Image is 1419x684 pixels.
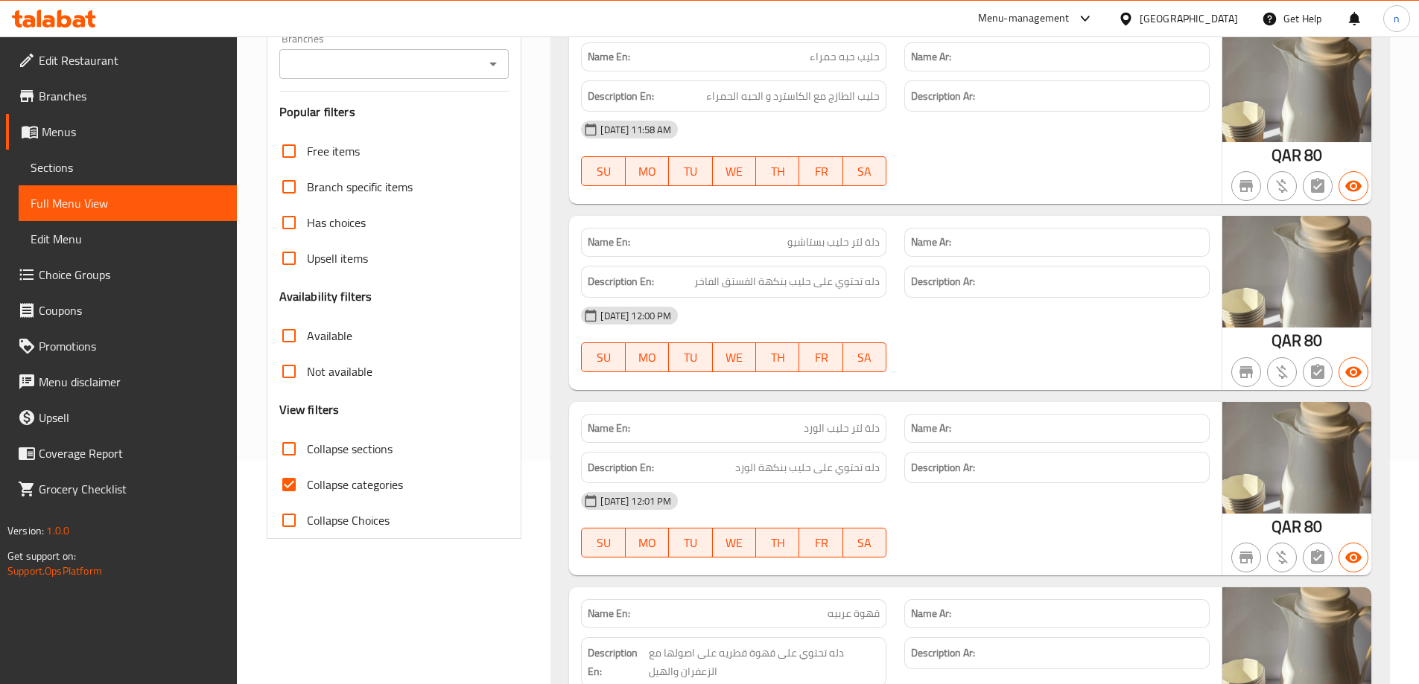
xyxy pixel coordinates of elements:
strong: Description Ar: [911,272,975,291]
button: FR [799,528,842,557]
span: QAR [1272,141,1301,170]
button: MO [626,156,669,186]
button: Purchased item [1267,357,1297,387]
a: Grocery Checklist [6,471,237,507]
span: TH [762,532,793,554]
span: MO [632,347,663,368]
button: Available [1339,357,1368,387]
div: Menu-management [978,10,1070,28]
span: 1.0.0 [46,521,69,540]
strong: Name En: [588,421,630,436]
strong: Description En: [588,644,645,680]
button: Open [483,54,504,74]
a: Edit Menu [19,221,237,257]
span: [DATE] 12:01 PM [594,494,677,508]
strong: Description Ar: [911,87,975,106]
strong: Description Ar: [911,644,975,662]
span: دلة لتر حليب الورد [804,421,880,436]
button: SA [843,342,886,372]
span: حليب الطازج مع الكاسترد و الحبه الحمراء [706,87,880,106]
button: SU [581,528,625,557]
span: n [1394,10,1400,27]
strong: Name Ar: [911,421,951,436]
strong: Name En: [588,606,630,621]
span: Full Menu View [31,194,225,212]
button: Purchased item [1267,171,1297,201]
span: [DATE] 12:00 PM [594,309,677,323]
span: WE [719,532,750,554]
span: SA [849,347,880,368]
button: SA [843,156,886,186]
span: Version: [7,521,44,540]
a: Branches [6,78,237,114]
span: WE [719,161,750,182]
span: SA [849,532,880,554]
button: Not has choices [1303,357,1333,387]
a: Support.OpsPlatform [7,561,102,581]
span: Collapse Choices [307,511,390,529]
strong: Description En: [588,87,654,106]
a: Full Menu View [19,185,237,221]
span: QAR [1272,512,1301,541]
button: Not branch specific item [1231,171,1261,201]
strong: Description En: [588,272,654,291]
span: TH [762,161,793,182]
button: TH [756,156,799,186]
span: TU [675,347,706,368]
a: Coupons [6,293,237,328]
a: Choice Groups [6,257,237,293]
span: SA [849,161,880,182]
strong: Name En: [588,49,630,65]
button: Not has choices [1303,171,1333,201]
span: FR [805,161,837,182]
span: FR [805,532,837,554]
span: Free items [307,142,360,160]
span: Coupons [39,301,225,319]
span: Edit Restaurant [39,51,225,69]
span: قهوة عربيه [828,606,880,621]
span: QAR [1272,326,1301,355]
button: TU [669,342,712,372]
img: mmw_638929993627515220 [1222,31,1371,142]
button: Not branch specific item [1231,357,1261,387]
span: SU [588,347,619,368]
span: حليب حبه حمراء [810,49,880,65]
button: TH [756,528,799,557]
button: WE [713,342,756,372]
button: TH [756,342,799,372]
span: 80 [1304,326,1322,355]
button: FR [799,342,842,372]
button: SU [581,342,625,372]
h3: View filters [279,401,340,418]
strong: Name Ar: [911,234,951,250]
span: TH [762,347,793,368]
button: TU [669,156,712,186]
button: Not branch specific item [1231,543,1261,572]
div: [GEOGRAPHIC_DATA] [1140,10,1238,27]
h3: Popular filters [279,103,509,121]
span: Choice Groups [39,266,225,284]
span: Menu disclaimer [39,373,225,391]
span: TU [675,532,706,554]
span: Upsell items [307,249,368,267]
span: MO [632,532,663,554]
span: دله تحتوي على حليب بنكهة الورد [735,458,880,477]
span: Get support on: [7,546,76,566]
span: 80 [1304,512,1322,541]
span: TU [675,161,706,182]
span: دله تحتوي على قهوة قطريه على اصولها مع الزعفران والهيل [649,644,880,680]
button: MO [626,528,669,557]
span: Branches [39,87,225,105]
span: Menus [42,123,225,141]
img: mmw_638929993852147264 [1222,402,1371,514]
button: SU [581,156,625,186]
span: دلة لتر حليب بستاشيو [787,234,880,250]
a: Menus [6,114,237,150]
span: Has choices [307,214,366,231]
span: Collapse categories [307,476,403,493]
span: 80 [1304,141,1322,170]
h3: Availability filters [279,288,372,305]
span: دله تحتوي على حليب بنكهة الفستق الفاخر [694,272,880,291]
strong: Description En: [588,458,654,477]
button: SA [843,528,886,557]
